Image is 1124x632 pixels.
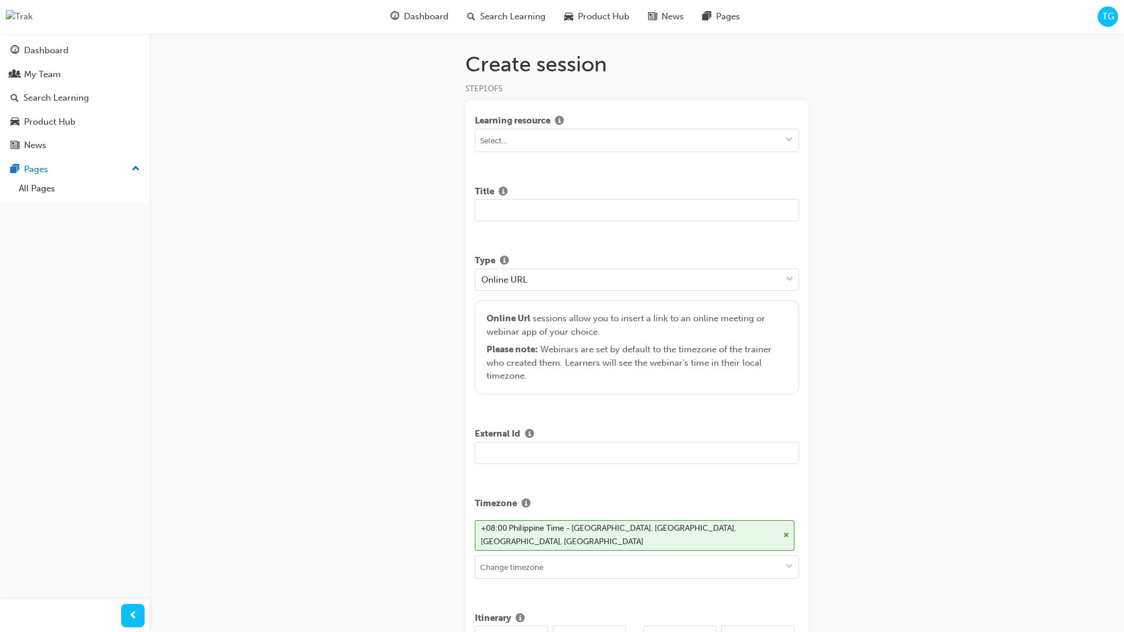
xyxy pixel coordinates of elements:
[516,614,525,624] span: info-icon
[785,136,793,146] span: down-icon
[6,10,33,23] img: Trak
[786,272,794,287] span: down-icon
[511,612,529,626] button: Show info
[783,532,789,539] span: cross-icon
[499,187,508,198] span: info-icon
[555,116,564,127] span: info-icon
[494,185,512,200] button: Show info
[11,117,19,128] span: car-icon
[5,111,145,133] a: Product Hub
[716,10,740,23] span: Pages
[11,164,19,175] span: pages-icon
[24,115,76,129] div: Product Hub
[780,129,799,152] button: toggle menu
[500,256,509,267] span: info-icon
[14,180,145,198] a: All Pages
[520,427,539,442] button: Show info
[693,5,749,29] a: pages-iconPages
[5,159,145,180] button: Pages
[550,114,568,129] button: Show info
[24,68,61,81] div: My Team
[578,10,629,23] span: Product Hub
[5,37,145,159] button: DashboardMy TeamSearch LearningProduct HubNews
[11,140,19,151] span: news-icon
[525,430,534,440] span: info-icon
[5,135,145,156] a: News
[1098,6,1118,27] button: TG
[465,51,808,77] h1: Create session
[785,562,793,572] span: down-icon
[11,93,19,104] span: search-icon
[404,10,448,23] span: Dashboard
[11,46,19,56] span: guage-icon
[1102,10,1114,23] span: TG
[480,10,546,23] span: Search Learning
[458,5,555,29] a: search-iconSearch Learning
[132,162,140,177] span: up-icon
[486,312,787,383] div: sessions allow you to insert a link to an online meeting or webinar app of your choice.
[129,609,138,623] span: prev-icon
[475,612,511,626] span: Itinerary
[467,9,475,24] span: search-icon
[475,556,799,578] input: Change timezone
[481,522,779,548] div: +08:00 Philippine Time - [GEOGRAPHIC_DATA], [GEOGRAPHIC_DATA], [GEOGRAPHIC_DATA], [GEOGRAPHIC_DATA]
[522,499,530,510] span: info-icon
[5,40,145,61] a: Dashboard
[5,64,145,85] a: My Team
[481,273,527,286] div: Online URL
[639,5,693,29] a: news-iconNews
[23,91,89,105] div: Search Learning
[486,343,787,383] div: Webinars are set by default to the timezone of the trainer who created them. Learners will see th...
[390,9,399,24] span: guage-icon
[662,10,684,23] span: News
[486,313,530,324] span: Online Url
[24,163,48,176] div: Pages
[475,185,494,200] span: Title
[495,254,513,269] button: Show info
[555,5,639,29] a: car-iconProduct Hub
[475,129,799,152] input: Select...
[381,5,458,29] a: guage-iconDashboard
[780,556,799,578] button: toggle menu
[465,84,503,94] span: STEP 1 OF 5
[475,254,495,269] span: Type
[475,427,520,442] span: External Id
[648,9,657,24] span: news-icon
[517,497,535,511] button: Show info
[564,9,573,24] span: car-icon
[11,70,19,80] span: people-icon
[475,497,517,511] span: Timezone
[24,139,46,152] div: News
[702,9,711,24] span: pages-icon
[475,114,550,129] span: Learning resource
[486,344,538,355] span: Please note :
[24,44,68,57] div: Dashboard
[5,87,145,109] a: Search Learning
